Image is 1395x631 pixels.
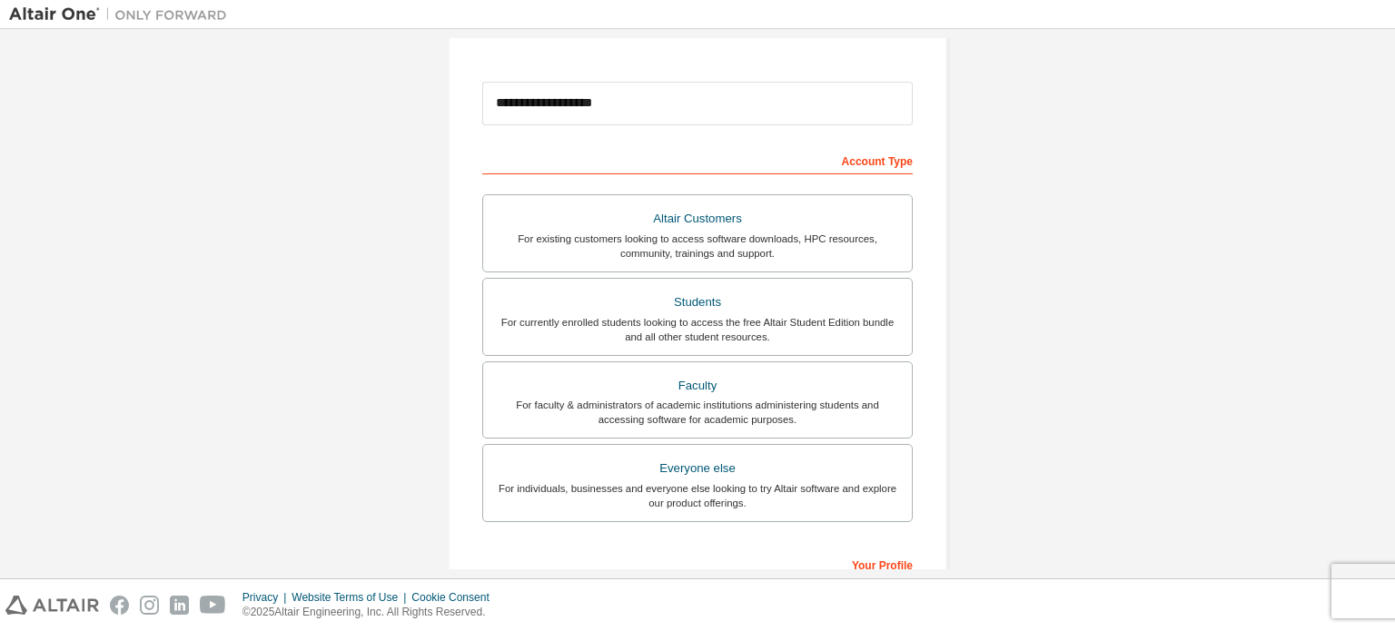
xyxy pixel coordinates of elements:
img: youtube.svg [200,596,226,615]
img: Altair One [9,5,236,24]
img: facebook.svg [110,596,129,615]
p: © 2025 Altair Engineering, Inc. All Rights Reserved. [242,605,500,620]
div: Altair Customers [494,206,901,232]
div: Faculty [494,373,901,399]
img: instagram.svg [140,596,159,615]
div: Everyone else [494,456,901,481]
div: Privacy [242,590,292,605]
div: For faculty & administrators of academic institutions administering students and accessing softwa... [494,398,901,427]
img: altair_logo.svg [5,596,99,615]
div: Your Profile [482,549,913,578]
img: linkedin.svg [170,596,189,615]
div: Students [494,290,901,315]
div: Cookie Consent [411,590,500,605]
div: For individuals, businesses and everyone else looking to try Altair software and explore our prod... [494,481,901,510]
div: Account Type [482,145,913,174]
div: For currently enrolled students looking to access the free Altair Student Edition bundle and all ... [494,315,901,344]
div: Website Terms of Use [292,590,411,605]
div: For existing customers looking to access software downloads, HPC resources, community, trainings ... [494,232,901,261]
